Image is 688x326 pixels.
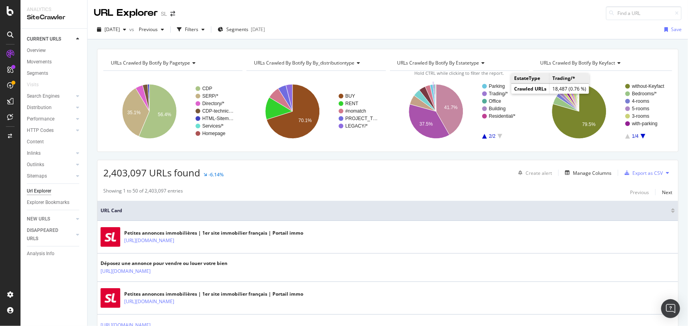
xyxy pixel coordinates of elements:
[226,26,248,33] span: Segments
[27,172,74,180] a: Sitemaps
[27,81,47,89] a: Visits
[515,167,552,179] button: Create alert
[94,6,158,20] div: URL Explorer
[27,46,46,55] div: Overview
[254,59,354,66] span: URLs Crawled By Botify By by_distributiontype
[550,84,589,94] td: 18,487 (0.76 %)
[489,98,501,104] text: Office
[582,122,595,127] text: 79.5%
[444,105,457,110] text: 41.7%
[27,104,52,112] div: Distribution
[489,91,508,96] text: Trading/*
[124,298,174,306] a: [URL][DOMAIN_NAME]
[27,92,74,100] a: Search Engines
[94,23,129,36] button: [DATE]
[390,77,529,146] svg: A chart.
[632,170,663,176] div: Export as CSV
[101,267,151,275] a: [URL][DOMAIN_NAME]
[101,260,227,267] div: Déposez une annonce pour vendre ou louer votre bien
[202,86,212,91] text: CDP
[415,70,504,76] span: Hold CTRL while clicking to filter the report.
[27,81,39,89] div: Visits
[632,83,665,89] text: without-Keyfact
[101,288,120,308] img: main image
[202,131,226,136] text: Homepage
[103,187,183,197] div: Showing 1 to 50 of 2,403,097 entries
[209,171,224,178] div: -6.14%
[27,187,82,195] a: Url Explorer
[27,92,60,100] div: Search Engines
[671,26,682,33] div: Save
[621,167,663,179] button: Export as CSV
[202,116,233,121] text: HTML-Sitem…
[298,118,312,124] text: 70.1%
[111,59,190,66] span: URLs Crawled By Botify By pagetype
[345,116,378,121] text: PROJECT_T…
[103,77,242,146] svg: A chart.
[606,6,682,20] input: Find a URL
[632,106,649,111] text: 5-rooms
[104,26,120,33] span: 2025 Aug. 15th
[27,126,74,135] a: HTTP Codes
[202,101,224,106] text: Directory/*
[632,113,649,119] text: 3-rooms
[419,122,433,127] text: 37.5%
[124,291,303,298] div: Petites annonces immobilières | 1er site immobilier français | Portail immo
[129,26,136,33] span: vs
[27,138,44,146] div: Content
[124,237,174,245] a: [URL][DOMAIN_NAME]
[127,110,141,115] text: 35.1%
[170,11,175,17] div: arrow-right-arrow-left
[489,83,505,89] text: Parking
[345,101,358,106] text: RENT
[489,113,516,119] text: Residential/*
[526,170,552,176] div: Create alert
[27,58,82,66] a: Movements
[27,149,41,157] div: Inlinks
[202,108,233,114] text: CDP-technic…
[27,35,74,43] a: CURRENT URLS
[246,77,386,146] svg: A chart.
[533,77,672,146] svg: A chart.
[27,13,81,22] div: SiteCrawler
[662,187,672,197] button: Next
[396,57,522,69] h4: URLs Crawled By Botify By estatetype
[397,59,479,66] span: URLs Crawled By Botify By estatetype
[27,69,82,78] a: Segments
[214,23,268,36] button: Segments[DATE]
[345,108,366,114] text: #nomatch
[541,59,615,66] span: URLs Crawled By Botify By keyfact
[511,73,550,83] td: EstateType
[630,187,649,197] button: Previous
[161,10,167,18] div: SL
[27,198,69,207] div: Explorer Bookmarks
[562,168,612,178] button: Manage Columns
[136,23,167,36] button: Previous
[27,161,74,169] a: Outlinks
[632,91,657,96] text: Bedrooms/*
[632,121,658,126] text: with-parking
[27,46,82,55] a: Overview
[632,98,649,104] text: 4-rooms
[27,226,67,243] div: DISAPPEARED URLS
[202,123,224,129] text: Services/*
[27,58,52,66] div: Movements
[27,115,74,123] a: Performance
[27,115,54,123] div: Performance
[27,215,50,223] div: NEW URLS
[109,57,235,69] h4: URLs Crawled By Botify By pagetype
[158,112,171,117] text: 56.4%
[27,126,54,135] div: HTTP Codes
[27,172,47,180] div: Sitemaps
[489,133,496,139] text: 2/2
[661,299,680,318] div: Open Intercom Messenger
[27,149,74,157] a: Inlinks
[27,104,74,112] a: Distribution
[103,166,200,179] span: 2,403,097 URLs found
[252,57,378,69] h4: URLs Crawled By Botify By by_distributiontype
[345,93,355,99] text: BUY
[345,123,368,129] text: LEGACY/*
[185,26,198,33] div: Filters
